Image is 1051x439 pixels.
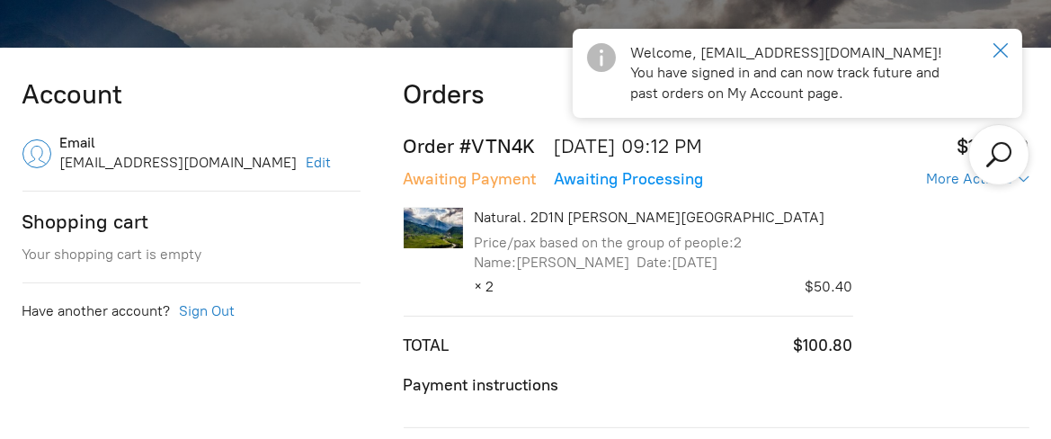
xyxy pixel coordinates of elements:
div: Date: [637,254,672,271]
div: [EMAIL_ADDRESS][DOMAIN_NAME] [60,153,298,173]
div: More Actions [926,170,1018,187]
span: $100.80 [794,335,853,357]
div: Email [60,134,361,153]
div: Order #VTN4K [404,134,536,160]
div: Orders [404,76,1029,112]
div: $50.40 [494,277,852,297]
h1: Account [22,76,361,112]
div: Name: [474,254,516,271]
a: Natural. 2D1N [PERSON_NAME][GEOGRAPHIC_DATA] [474,208,852,228]
div: [DATE] [672,254,717,271]
div: Payment instructions [404,375,1029,396]
a: Search products [983,139,1015,171]
div: [PERSON_NAME] [516,254,629,271]
div: Awaiting Processing [555,169,704,190]
div: Have another account? [22,301,171,321]
div: × 2 [474,277,494,297]
div: Shopping cart [22,210,361,236]
a: Close notice [979,29,1022,72]
label: Welcome, [EMAIL_ADDRESS][DOMAIN_NAME]! You have signed in and can now track future and past order... [630,44,942,102]
div: [DATE] 09:12 PM [554,134,703,160]
div: $100.80 [957,134,1029,160]
td: Total [404,335,576,357]
a: Sign Out [180,301,236,321]
div: Price/pax based on the group of people: [474,234,734,251]
div: Awaiting Payment [404,169,537,190]
div: 2 [734,234,742,251]
div: Your shopping cart is empty [22,245,202,264]
a: Edit [307,153,332,173]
